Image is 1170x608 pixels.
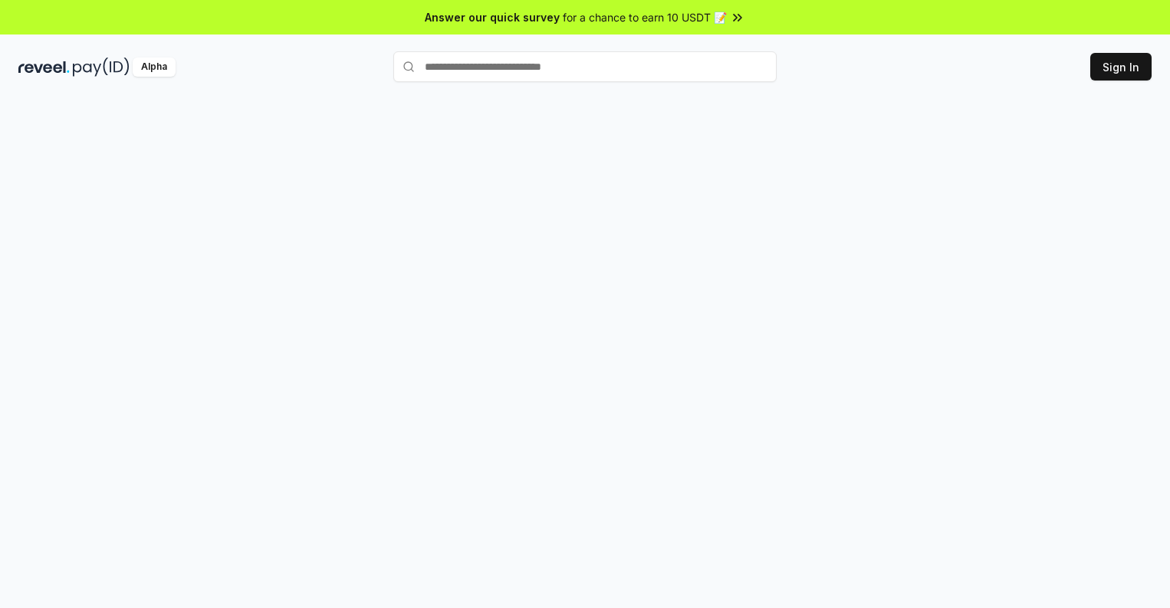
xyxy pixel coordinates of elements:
[73,58,130,77] img: pay_id
[133,58,176,77] div: Alpha
[563,9,727,25] span: for a chance to earn 10 USDT 📝
[1090,53,1152,81] button: Sign In
[18,58,70,77] img: reveel_dark
[425,9,560,25] span: Answer our quick survey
